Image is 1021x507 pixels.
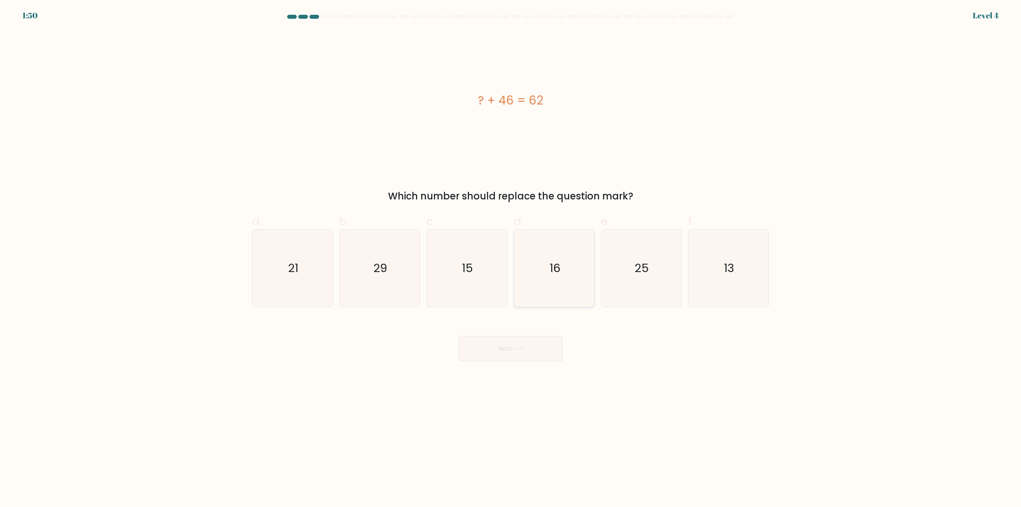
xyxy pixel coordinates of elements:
text: 29 [373,260,387,276]
span: d. [514,213,523,229]
div: ? + 46 = 62 [252,91,769,109]
text: 13 [724,260,735,276]
span: a. [252,213,262,229]
span: c. [426,213,435,229]
text: 15 [462,260,473,276]
div: Which number should replace the question mark? [257,189,764,203]
text: 25 [635,260,649,276]
div: Level 4 [973,10,999,22]
text: 21 [288,260,298,276]
span: b. [339,213,349,229]
button: Next [459,336,562,361]
span: e. [601,213,610,229]
span: f. [688,213,694,229]
text: 16 [550,260,560,276]
div: 1:50 [22,10,37,22]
